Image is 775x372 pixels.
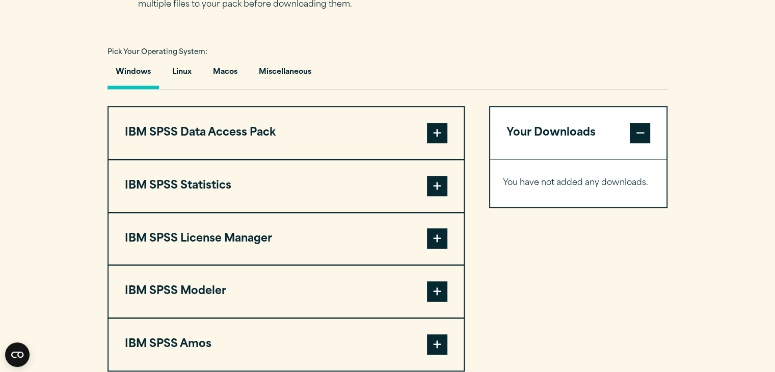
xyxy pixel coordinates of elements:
button: IBM SPSS Statistics [109,160,464,212]
button: Linux [164,60,200,89]
button: IBM SPSS Amos [109,318,464,370]
button: Open CMP widget [5,342,30,367]
button: IBM SPSS Data Access Pack [109,107,464,159]
button: IBM SPSS Modeler [109,265,464,317]
span: Pick Your Operating System: [108,49,207,56]
button: Miscellaneous [251,60,319,89]
button: Your Downloads [490,107,667,159]
button: Windows [108,60,159,89]
p: You have not added any downloads. [503,176,654,191]
div: Your Downloads [490,159,667,207]
button: Macos [205,60,246,89]
button: IBM SPSS License Manager [109,213,464,265]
